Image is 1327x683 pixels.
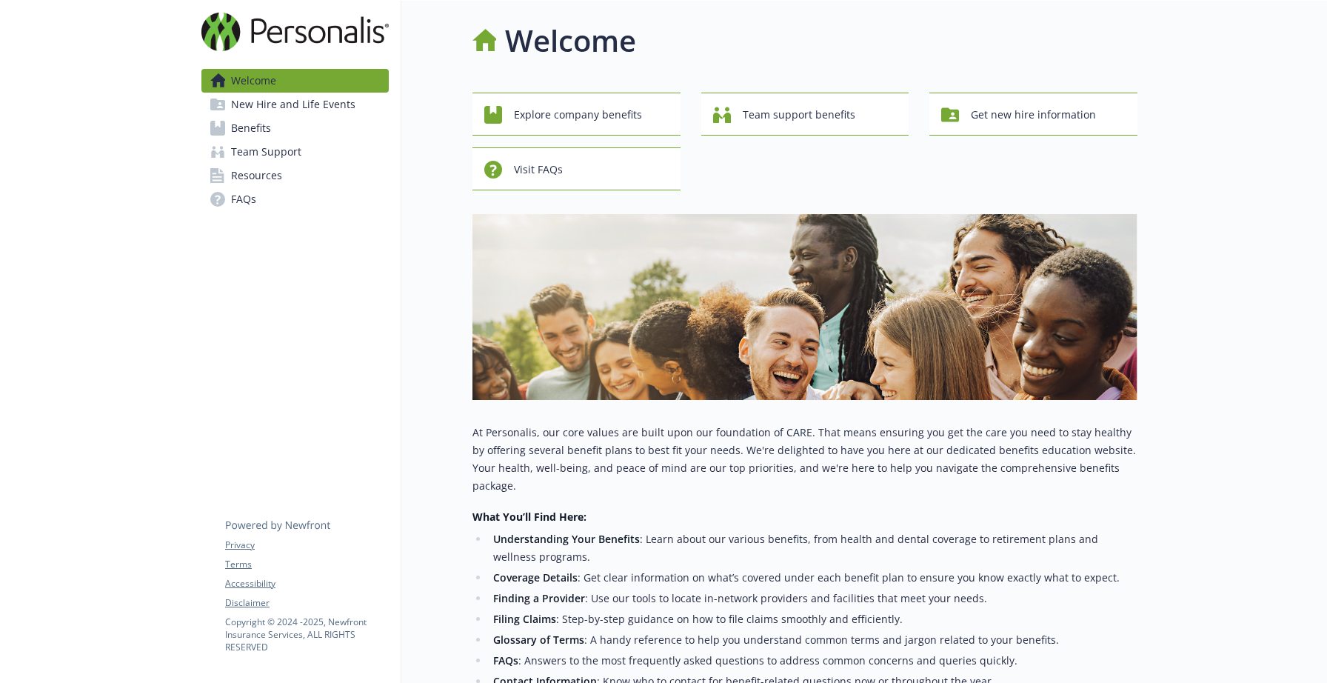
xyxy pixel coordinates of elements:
span: New Hire and Life Events [231,93,355,116]
h1: Welcome [505,19,636,63]
p: At Personalis, our core values are built upon our foundation of CARE. That means ensuring you get... [472,424,1137,495]
li: : Use our tools to locate in-network providers and facilities that meet your needs. [489,590,1137,607]
span: Explore company benefits [514,101,642,129]
button: Team support benefits [701,93,909,136]
a: Privacy [225,539,388,552]
a: New Hire and Life Events [201,93,389,116]
span: Visit FAQs [514,156,563,184]
span: Welcome [231,69,276,93]
strong: Filing Claims [493,612,556,626]
span: Resources [231,164,282,187]
a: FAQs [201,187,389,211]
span: Team support benefits [743,101,855,129]
a: Disclaimer [225,596,388,610]
span: Team Support [231,140,301,164]
a: Benefits [201,116,389,140]
img: overview page banner [472,214,1137,400]
strong: Finding a Provider [493,591,585,605]
p: Copyright © 2024 - 2025 , Newfront Insurance Services, ALL RIGHTS RESERVED [225,616,388,653]
a: Welcome [201,69,389,93]
li: : A handy reference to help you understand common terms and jargon related to your benefits. [489,631,1137,649]
span: Get new hire information [971,101,1096,129]
li: : Step-by-step guidance on how to file claims smoothly and efficiently. [489,610,1137,628]
button: Explore company benefits [472,93,681,136]
button: Get new hire information [929,93,1137,136]
strong: What You’ll Find Here: [472,510,586,524]
li: : Learn about our various benefits, from health and dental coverage to retirement plans and welln... [489,530,1137,566]
a: Accessibility [225,577,388,590]
strong: Understanding Your Benefits [493,532,640,546]
li: : Get clear information on what’s covered under each benefit plan to ensure you know exactly what... [489,569,1137,587]
button: Visit FAQs [472,147,681,190]
a: Resources [201,164,389,187]
strong: FAQs [493,653,518,667]
a: Team Support [201,140,389,164]
span: FAQs [231,187,256,211]
a: Terms [225,558,388,571]
li: : Answers to the most frequently asked questions to address common concerns and queries quickly. [489,652,1137,670]
span: Benefits [231,116,271,140]
strong: Glossary of Terms [493,633,584,647]
strong: Coverage Details [493,570,578,584]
